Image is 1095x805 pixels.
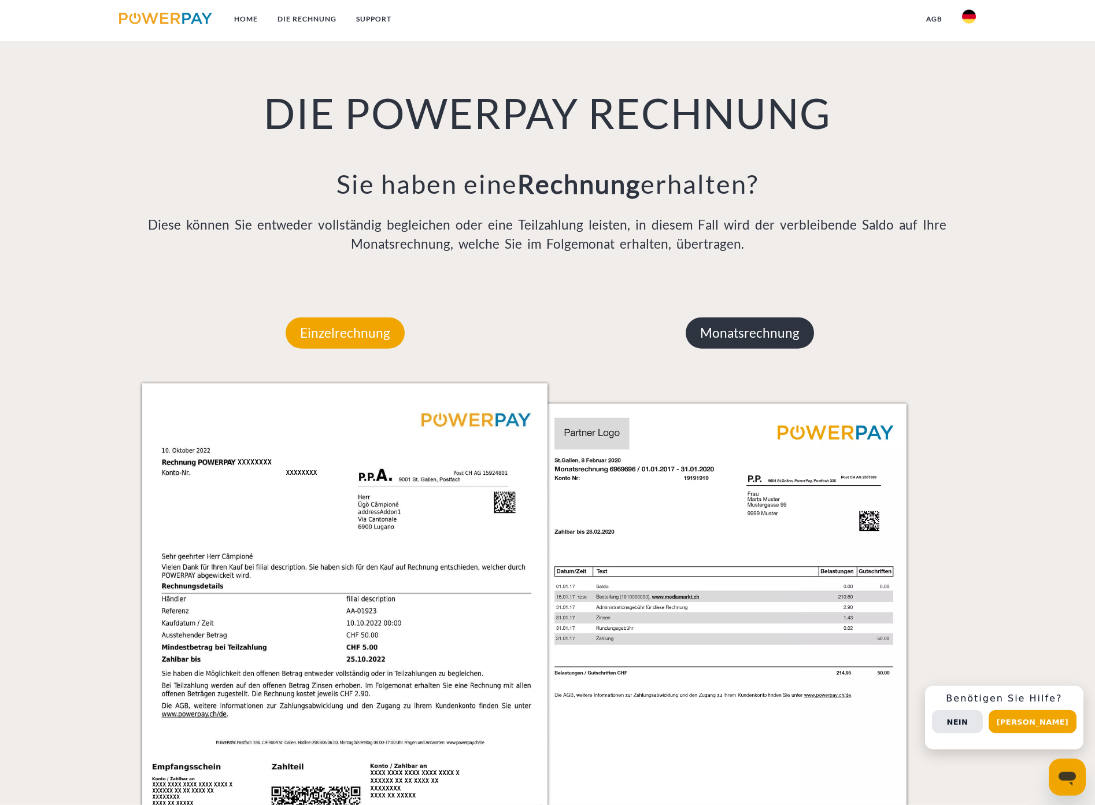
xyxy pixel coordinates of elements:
[286,317,405,349] p: Einzelrechnung
[224,9,268,29] a: Home
[989,710,1076,733] button: [PERSON_NAME]
[686,317,814,349] p: Monatsrechnung
[1049,759,1086,796] iframe: Schaltfläche zum Öffnen des Messaging-Fensters
[916,9,952,29] a: agb
[932,693,1076,704] h3: Benötigen Sie Hilfe?
[142,87,953,139] h1: DIE POWERPAY RECHNUNG
[962,10,976,24] img: de
[142,215,953,254] p: Diese können Sie entweder vollständig begleichen oder eine Teilzahlung leisten, in diesem Fall wi...
[268,9,346,29] a: DIE RECHNUNG
[142,168,953,200] h3: Sie haben eine erhalten?
[925,686,1083,749] div: Schnellhilfe
[346,9,401,29] a: SUPPORT
[119,13,212,24] img: logo-powerpay.svg
[932,710,983,733] button: Nein
[517,168,641,200] b: Rechnung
